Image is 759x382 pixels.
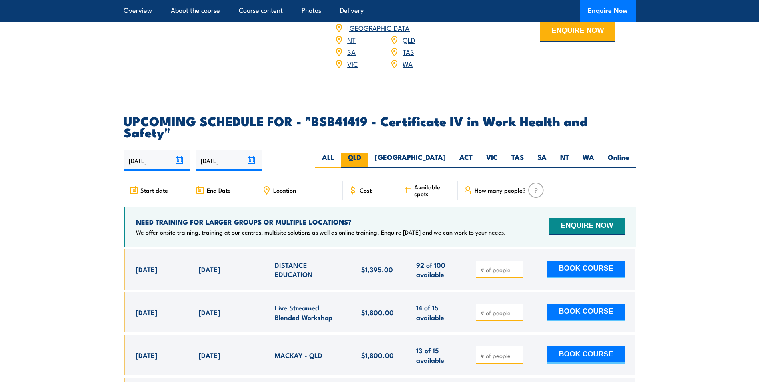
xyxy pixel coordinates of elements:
[549,218,625,235] button: ENQUIRE NOW
[505,153,531,168] label: TAS
[547,346,625,364] button: BOOK COURSE
[540,21,615,42] button: ENQUIRE NOW
[136,228,506,236] p: We offer onsite training, training at our centres, multisite solutions as well as online training...
[275,350,322,360] span: MACKAY - QLD
[275,260,344,279] span: DISTANCE EDUCATION
[136,308,157,317] span: [DATE]
[475,187,526,193] span: How many people?
[347,23,412,32] a: [GEOGRAPHIC_DATA]
[531,153,553,168] label: SA
[360,187,372,193] span: Cost
[140,187,168,193] span: Start date
[124,115,636,137] h2: UPCOMING SCHEDULE FOR - "BSB41419 - Certificate IV in Work Health and Safety"
[347,35,356,44] a: NT
[368,153,453,168] label: [GEOGRAPHIC_DATA]
[315,153,341,168] label: ALL
[403,35,415,44] a: QLD
[199,350,220,360] span: [DATE]
[136,217,506,226] h4: NEED TRAINING FOR LARGER GROUPS OR MULTIPLE LOCATIONS?
[136,350,157,360] span: [DATE]
[347,59,358,68] a: VIC
[480,352,520,360] input: # of people
[480,309,520,317] input: # of people
[416,260,458,279] span: 92 of 100 available
[576,153,601,168] label: WA
[453,153,479,168] label: ACT
[341,153,368,168] label: QLD
[361,308,394,317] span: $1,800.00
[414,183,452,197] span: Available spots
[416,346,458,364] span: 13 of 15 available
[547,261,625,278] button: BOOK COURSE
[361,265,393,274] span: $1,395.00
[479,153,505,168] label: VIC
[403,47,414,56] a: TAS
[136,265,157,274] span: [DATE]
[196,150,262,171] input: To date
[601,153,636,168] label: Online
[361,350,394,360] span: $1,800.00
[124,150,190,171] input: From date
[273,187,296,193] span: Location
[403,59,413,68] a: WA
[416,303,458,322] span: 14 of 15 available
[275,303,344,322] span: Live Streamed Blended Workshop
[199,265,220,274] span: [DATE]
[480,266,520,274] input: # of people
[553,153,576,168] label: NT
[199,308,220,317] span: [DATE]
[347,47,356,56] a: SA
[547,304,625,321] button: BOOK COURSE
[207,187,231,193] span: End Date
